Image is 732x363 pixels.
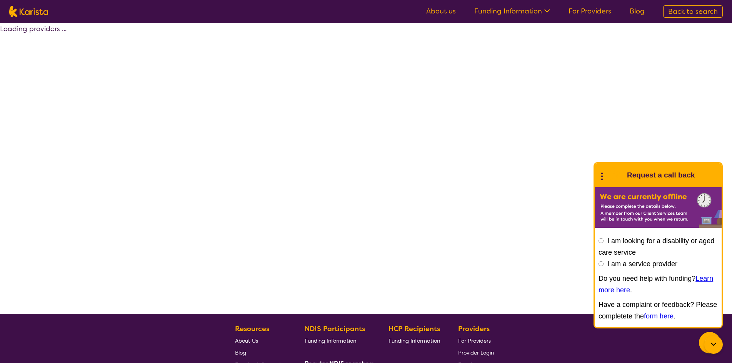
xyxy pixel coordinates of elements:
b: Resources [235,324,269,333]
a: Funding Information [305,335,371,346]
a: Back to search [663,5,723,18]
span: About Us [235,337,258,344]
span: Back to search [668,7,718,16]
label: I am looking for a disability or aged care service [599,237,714,256]
a: Blog [630,7,645,16]
a: Blog [235,346,287,358]
a: form here [644,312,674,320]
img: Karista offline chat form to request call back [595,187,722,228]
span: Funding Information [305,337,356,344]
span: Funding Information [389,337,440,344]
a: For Providers [569,7,611,16]
span: Provider Login [458,349,494,356]
p: Have a complaint or feedback? Please completete the . [599,299,718,322]
a: Funding Information [474,7,550,16]
button: Channel Menu [699,332,720,353]
a: About Us [235,335,287,346]
a: Provider Login [458,346,494,358]
span: For Providers [458,337,491,344]
a: For Providers [458,335,494,346]
b: HCP Recipients [389,324,440,333]
img: Karista [607,167,622,183]
a: About us [426,7,456,16]
b: NDIS Participants [305,324,365,333]
a: Funding Information [389,335,440,346]
p: Do you need help with funding? . [599,273,718,296]
span: Blog [235,349,246,356]
b: Providers [458,324,490,333]
h1: Request a call back [627,169,695,181]
label: I am a service provider [607,260,677,268]
img: Karista logo [9,6,48,17]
